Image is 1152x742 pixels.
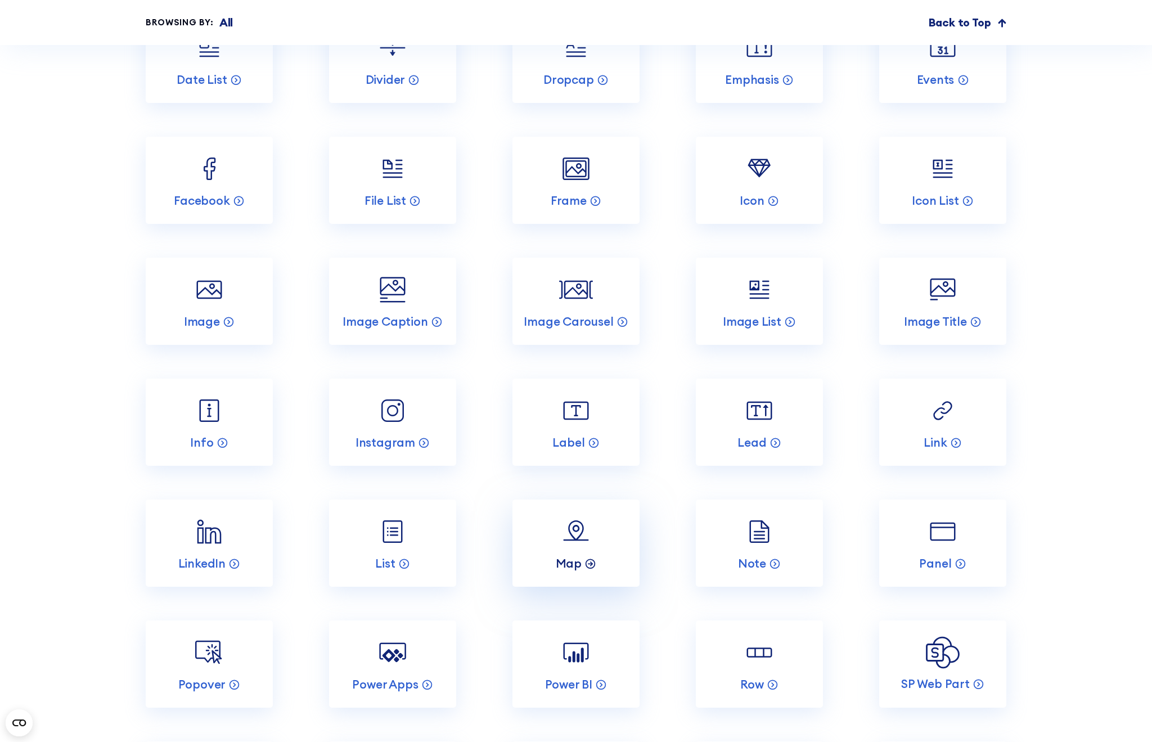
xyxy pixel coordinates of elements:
[364,193,406,208] p: File List
[926,152,960,186] img: Icon List
[192,31,226,65] img: Date List
[376,515,409,548] img: List
[512,258,640,345] a: Image Carousel
[1096,688,1152,742] iframe: Chat Widget
[901,676,970,691] p: SP Web Part
[6,709,33,736] button: Open CMP widget
[329,137,456,224] a: File List
[740,677,764,692] p: Row
[926,273,960,307] img: Image Title
[512,620,640,708] a: Power BI
[559,636,593,669] img: Power BI
[559,152,593,186] img: Frame
[929,14,1006,31] a: Back to Top
[329,500,456,587] a: List
[696,620,823,708] a: Row
[352,677,418,692] p: Power Apps
[926,394,960,428] img: Link
[879,16,1006,103] a: Events
[926,636,960,669] img: SP Web Part
[376,152,409,186] img: File List
[919,556,951,571] p: Panel
[178,556,226,571] p: LinkedIn
[552,435,584,450] p: Label
[742,636,776,669] img: Row
[366,72,406,87] p: Divider
[376,31,409,65] img: Divider
[723,314,781,329] p: Image List
[355,435,415,450] p: Instagram
[559,515,593,548] img: Map
[917,72,955,87] p: Events
[219,14,233,31] p: All
[329,379,456,466] a: Instagram
[329,16,456,103] a: Divider
[376,636,409,669] img: Power Apps
[926,31,960,65] img: Events
[556,556,582,571] p: Map
[376,273,409,307] img: Image Caption
[343,314,427,329] p: Image Caption
[696,379,823,466] a: Lead
[879,620,1006,708] a: SP Web Part
[742,31,776,65] img: Emphasis
[146,620,273,708] a: Popover
[559,273,593,307] img: Image Carousel
[551,193,587,208] p: Frame
[696,500,823,587] a: Note
[742,152,776,186] img: Icon
[879,500,1006,587] a: Panel
[879,379,1006,466] a: Link
[545,677,592,692] p: Power BI
[192,152,226,186] img: Facebook
[512,500,640,587] a: Map
[329,620,456,708] a: Power Apps
[146,137,273,224] a: Facebook
[192,394,226,428] img: Info
[146,258,273,345] a: Image
[929,14,991,31] p: Back to Top
[375,556,395,571] p: List
[146,500,273,587] a: LinkedIn
[190,435,213,450] p: Info
[192,273,226,307] img: Image
[737,435,766,450] p: Lead
[879,137,1006,224] a: Icon List
[696,258,823,345] a: Image List
[192,515,226,548] img: LinkedIn
[742,273,776,307] img: Image List
[192,636,226,669] img: Popover
[184,314,220,329] p: Image
[512,137,640,224] a: Frame
[146,16,214,29] div: Browsing by:
[146,16,273,103] a: Date List
[742,394,776,428] img: Lead
[725,72,778,87] p: Emphasis
[177,72,227,87] p: Date List
[543,72,594,87] p: Dropcap
[146,379,273,466] a: Info
[912,193,958,208] p: Icon List
[924,435,947,450] p: Link
[559,394,593,428] img: Label
[559,31,593,65] img: Dropcap
[512,16,640,103] a: Dropcap
[696,16,823,103] a: Emphasis
[879,258,1006,345] a: Image Title
[329,258,456,345] a: Image Caption
[512,379,640,466] a: Label
[524,314,613,329] p: Image Carousel
[904,314,967,329] p: Image Title
[376,394,409,428] img: Instagram
[696,137,823,224] a: Icon
[738,556,766,571] p: Note
[742,515,776,548] img: Note
[926,515,960,548] img: Panel
[174,193,229,208] p: Facebook
[178,677,226,692] p: Popover
[740,193,764,208] p: Icon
